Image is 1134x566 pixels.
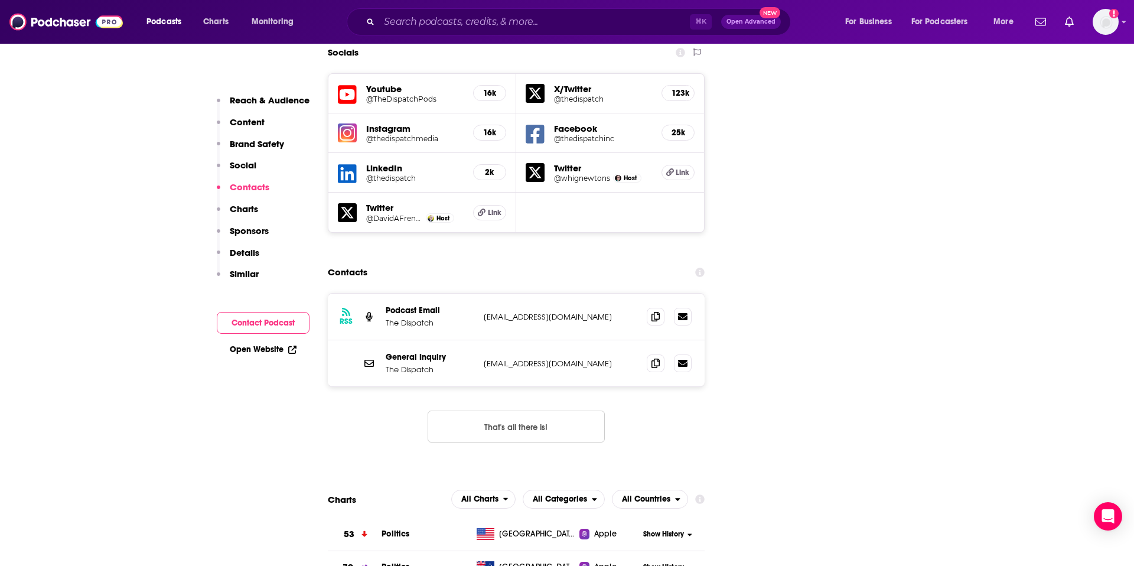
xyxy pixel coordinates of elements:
[217,268,259,290] button: Similar
[612,490,688,509] button: open menu
[366,95,464,103] a: @TheDispatchPods
[904,12,985,31] button: open menu
[217,160,256,181] button: Social
[230,160,256,171] p: Social
[344,528,354,541] h3: 53
[523,490,605,509] button: open menu
[386,352,474,362] p: General Inquiry
[721,15,781,29] button: Open AdvancedNew
[217,116,265,138] button: Content
[726,19,775,25] span: Open Advanced
[554,83,652,95] h5: X/Twitter
[386,318,474,328] p: The Dispatch
[760,7,781,18] span: New
[340,317,353,326] h3: RSS
[243,12,309,31] button: open menu
[993,14,1014,30] span: More
[554,123,652,134] h5: Facebook
[252,14,294,30] span: Monitoring
[624,174,637,182] span: Host
[1093,9,1119,35] button: Show profile menu
[579,528,639,540] a: Apple
[622,495,670,503] span: All Countries
[366,162,464,174] h5: LinkedIn
[837,12,907,31] button: open menu
[217,95,309,116] button: Reach & Audience
[230,138,284,149] p: Brand Safety
[554,162,652,174] h5: Twitter
[533,495,587,503] span: All Categories
[1093,9,1119,35] img: User Profile
[328,261,367,284] h2: Contacts
[615,175,621,181] img: Sarah Isgur
[451,490,516,509] h2: Platforms
[436,214,449,222] span: Host
[672,88,685,98] h5: 123k
[672,128,685,138] h5: 25k
[1094,502,1122,531] div: Open Intercom Messenger
[985,12,1028,31] button: open menu
[230,268,259,279] p: Similar
[428,215,434,222] img: David French
[217,225,269,247] button: Sponsors
[230,95,309,106] p: Reach & Audience
[461,495,498,503] span: All Charts
[366,83,464,95] h5: Youtube
[230,116,265,128] p: Content
[911,14,968,30] span: For Podcasters
[1060,12,1078,32] a: Show notifications dropdown
[230,203,258,214] p: Charts
[1109,9,1119,18] svg: Add a profile image
[382,529,409,539] a: Politics
[9,11,123,33] img: Podchaser - Follow, Share and Rate Podcasts
[230,225,269,236] p: Sponsors
[146,14,181,30] span: Podcasts
[643,529,684,539] span: Show History
[690,14,712,30] span: ⌘ K
[328,494,356,505] h2: Charts
[594,528,617,540] span: Apple
[217,312,309,334] button: Contact Podcast
[328,41,359,64] h2: Socials
[472,528,580,540] a: [GEOGRAPHIC_DATA]
[612,490,688,509] h2: Countries
[386,365,474,375] p: The Dispatch
[640,529,696,539] button: Show History
[428,411,605,443] button: Nothing here.
[1031,12,1051,32] a: Show notifications dropdown
[554,174,610,183] a: @whignewtons
[484,312,637,322] p: [EMAIL_ADDRESS][DOMAIN_NAME]
[499,528,576,540] span: United States
[366,202,464,213] h5: Twitter
[554,95,652,103] a: @thedispatch
[483,167,496,177] h5: 2k
[366,134,464,143] a: @thedispatchmedia
[217,138,284,160] button: Brand Safety
[230,247,259,258] p: Details
[386,305,474,315] p: Podcast Email
[366,174,464,183] a: @thedispatch
[483,88,496,98] h5: 16k
[379,12,690,31] input: Search podcasts, credits, & more...
[845,14,892,30] span: For Business
[554,134,652,143] h5: @thedispatchinc
[661,165,695,180] a: Link
[328,518,382,551] a: 53
[451,490,516,509] button: open menu
[230,344,296,354] a: Open Website
[217,247,259,269] button: Details
[473,205,506,220] a: Link
[676,168,689,177] span: Link
[366,214,423,223] a: @DavidAFrench
[484,359,637,369] p: [EMAIL_ADDRESS][DOMAIN_NAME]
